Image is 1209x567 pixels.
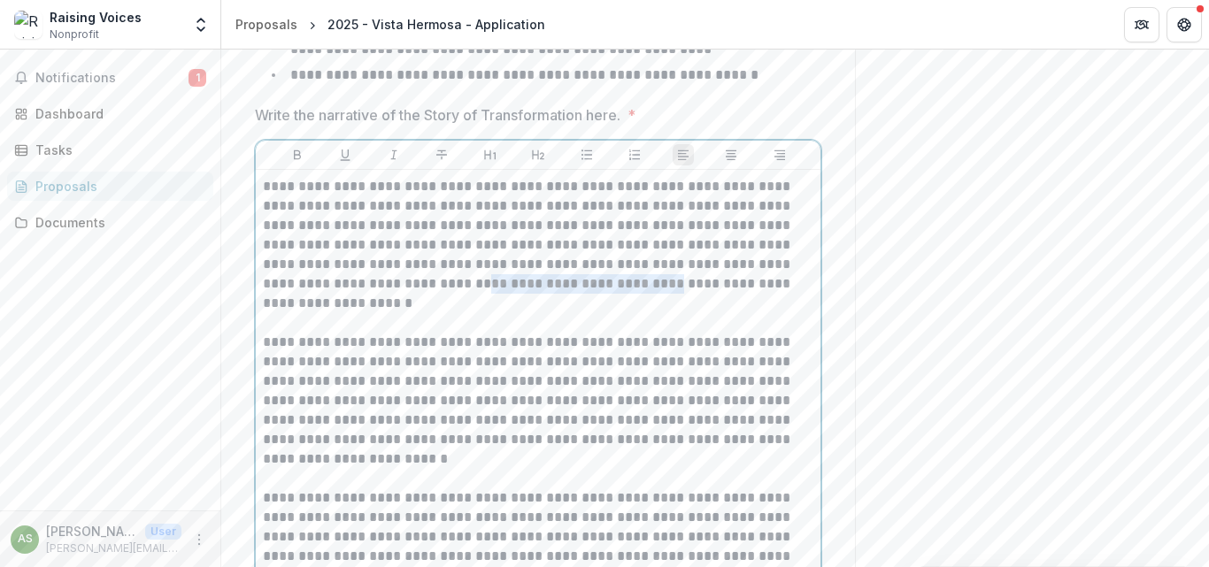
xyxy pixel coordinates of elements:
[431,144,452,165] button: Strike
[7,172,213,201] a: Proposals
[335,144,356,165] button: Underline
[624,144,645,165] button: Ordered List
[35,213,199,232] div: Documents
[35,141,199,159] div: Tasks
[189,529,210,550] button: More
[145,524,181,540] p: User
[189,69,206,87] span: 1
[18,533,33,545] div: Ana-María Sosa
[383,144,404,165] button: Italicize
[7,135,213,165] a: Tasks
[35,71,189,86] span: Notifications
[480,144,501,165] button: Heading 1
[7,64,213,92] button: Notifications1
[287,144,308,165] button: Bold
[576,144,597,165] button: Bullet List
[7,99,213,128] a: Dashboard
[720,144,742,165] button: Align Center
[527,144,549,165] button: Heading 2
[228,11,552,37] nav: breadcrumb
[14,11,42,39] img: Raising Voices
[46,522,138,540] p: [PERSON_NAME]
[46,540,181,556] p: [PERSON_NAME][EMAIL_ADDRESS][DOMAIN_NAME]
[769,144,790,165] button: Align Right
[235,15,297,34] div: Proposals
[1167,7,1202,42] button: Get Help
[255,104,620,126] p: Write the narrative of the Story of Transformation here.
[35,104,199,123] div: Dashboard
[228,11,304,37] a: Proposals
[327,15,545,34] div: 2025 - Vista Hermosa - Application
[35,177,199,195] div: Proposals
[50,27,99,42] span: Nonprofit
[189,7,213,42] button: Open entity switcher
[7,208,213,237] a: Documents
[1124,7,1159,42] button: Partners
[50,8,142,27] div: Raising Voices
[673,144,694,165] button: Align Left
